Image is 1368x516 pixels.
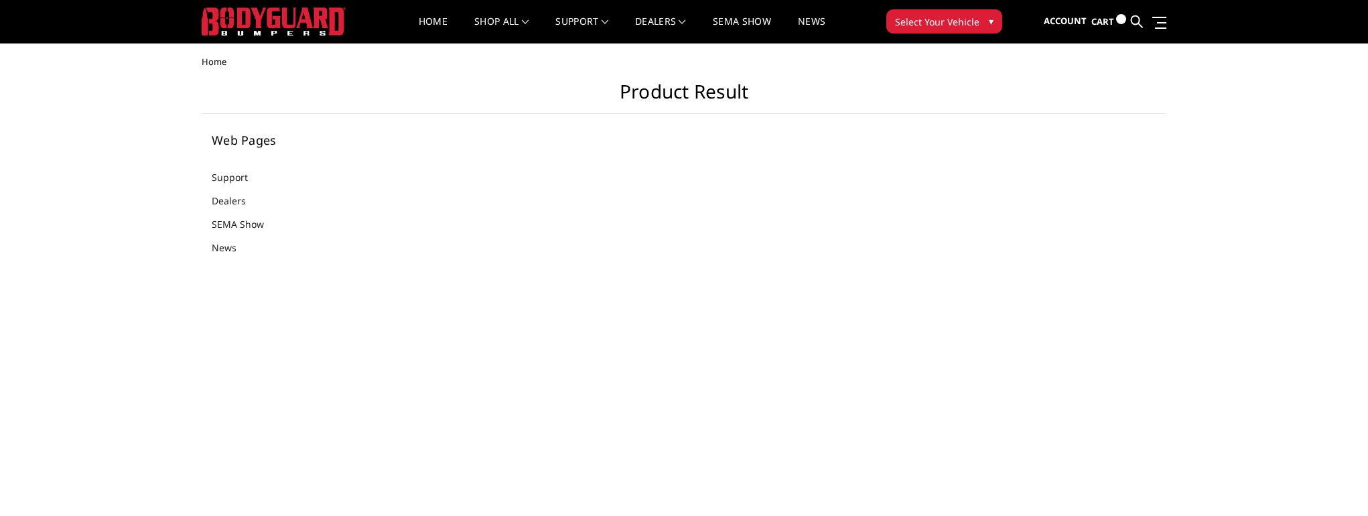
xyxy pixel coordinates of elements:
[202,7,346,36] img: BODYGUARD BUMPERS
[212,241,253,255] a: News
[555,17,608,43] a: Support
[1044,3,1087,40] a: Account
[635,17,686,43] a: Dealers
[798,17,825,43] a: News
[989,14,994,28] span: ▾
[474,17,529,43] a: shop all
[212,170,265,184] a: Support
[713,17,771,43] a: SEMA Show
[202,56,226,68] span: Home
[1044,15,1087,27] span: Account
[895,15,979,29] span: Select Your Vehicle
[1091,15,1114,27] span: Cart
[212,134,375,146] h5: Web Pages
[886,9,1002,34] button: Select Your Vehicle
[212,217,281,231] a: SEMA Show
[212,194,263,208] a: Dealers
[202,80,1166,114] h1: Product Result
[1091,3,1126,40] a: Cart
[419,17,448,43] a: Home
